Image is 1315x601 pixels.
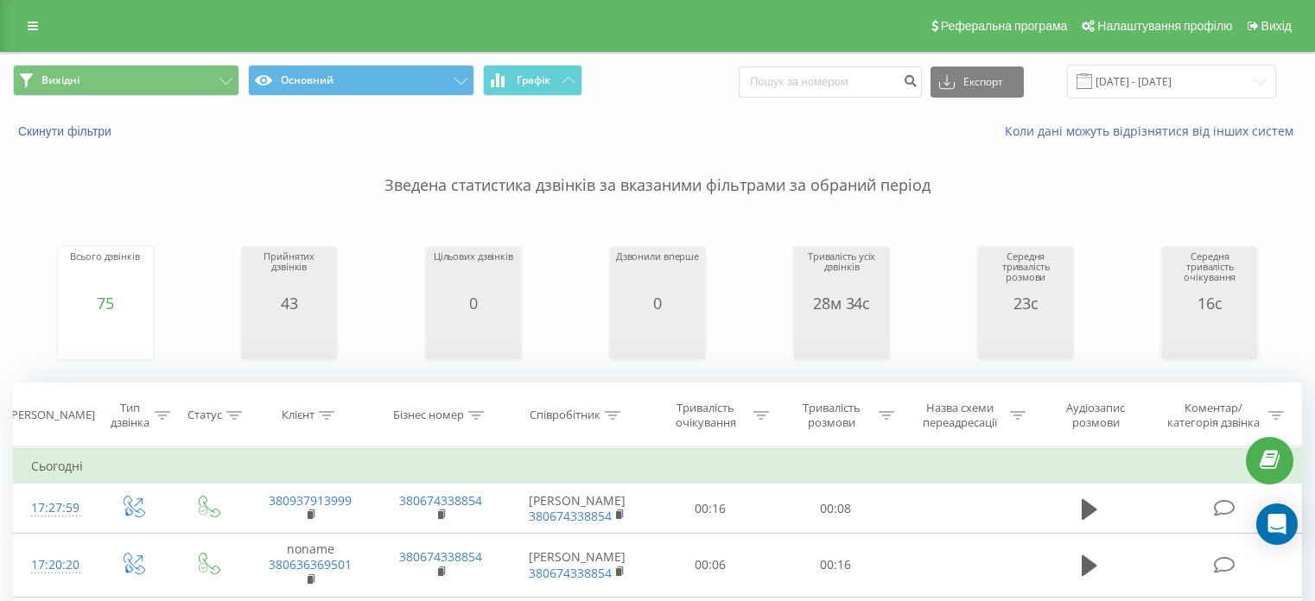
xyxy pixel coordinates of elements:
span: Реферальна програма [941,19,1068,33]
a: 380674338854 [399,492,482,509]
div: 75 [70,294,139,312]
button: Скинути фільтри [13,123,120,139]
span: Вихід [1261,19,1292,33]
div: Назва схеми переадресації [914,401,1005,430]
div: 17:20:20 [31,548,77,582]
input: Пошук за номером [739,66,922,98]
div: Бізнес номер [393,408,464,423]
td: 00:06 [647,534,773,598]
div: Статус [187,408,222,423]
div: Всього дзвінків [70,251,139,294]
a: 380674338854 [399,548,482,565]
span: Налаштування профілю [1097,19,1232,33]
div: Тривалість очікування [663,401,749,430]
div: Тип дзвінка [109,401,149,430]
div: Середня тривалість очікування [1166,251,1253,294]
p: Зведена статистика дзвінків за вказаними фільтрами за обраний період [13,140,1302,197]
td: 00:08 [773,484,899,534]
div: 16с [1166,294,1253,312]
div: Тривалість розмови [789,401,875,430]
button: Основний [248,65,474,96]
a: 380674338854 [529,565,612,581]
div: Середня тривалість розмови [982,251,1069,294]
div: Коментар/категорія дзвінка [1163,401,1264,430]
div: 0 [434,294,513,312]
div: 23с [982,294,1069,312]
div: 43 [246,294,333,312]
div: Аудіозапис розмови [1045,401,1147,430]
div: Клієнт [282,408,314,423]
span: Графік [517,74,550,86]
div: 17:27:59 [31,491,77,525]
button: Вихідні [13,65,239,96]
a: 380937913999 [269,492,352,509]
div: Прийнятих дзвінків [246,251,333,294]
button: Експорт [931,66,1024,98]
td: Сьогодні [14,449,1302,484]
td: noname [245,534,375,598]
div: Цільових дзвінків [434,251,513,294]
div: 0 [616,294,699,312]
td: 00:16 [647,484,773,534]
a: 380674338854 [529,508,612,524]
div: Тривалість усіх дзвінків [798,251,885,294]
div: [PERSON_NAME] [8,408,95,423]
div: 28м 34с [798,294,885,312]
div: Дзвонили вперше [616,251,699,294]
a: Коли дані можуть відрізнятися вiд інших систем [1005,123,1302,139]
div: Співробітник [530,408,600,423]
td: [PERSON_NAME] [506,484,647,534]
button: Графік [483,65,582,96]
div: Open Intercom Messenger [1256,503,1298,545]
span: Вихідні [41,73,79,87]
td: 00:16 [773,534,899,598]
td: [PERSON_NAME] [506,534,647,598]
a: 380636369501 [269,556,352,573]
